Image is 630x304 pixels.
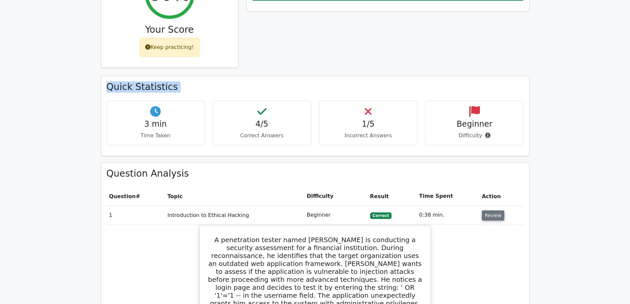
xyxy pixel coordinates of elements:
[370,212,392,219] span: Correct
[106,206,165,225] td: 1
[112,119,199,129] h4: 3 min
[165,187,304,206] th: Topic
[416,206,479,225] td: 0:38 min.
[479,187,524,206] th: Action
[482,210,504,221] button: Review
[325,119,412,129] h4: 1/5
[218,132,306,140] p: Correct Answers
[218,119,306,129] h4: 4/5
[140,38,199,57] div: Keep practicing!
[165,206,304,225] td: Introduction to Ethical Hacking
[304,187,367,206] th: Difficulty
[106,168,524,179] h3: Question Analysis
[106,81,524,93] h3: Quick Statistics
[431,119,518,129] h4: Beginner
[325,132,412,140] p: Incorrect Answers
[106,24,233,35] h3: Your Score
[416,187,479,206] th: Time Spent
[304,206,367,225] td: Beginner
[109,193,136,199] span: Question
[106,187,165,206] th: #
[112,132,199,140] p: Time Taken
[367,187,417,206] th: Result
[431,132,518,140] p: Difficulty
